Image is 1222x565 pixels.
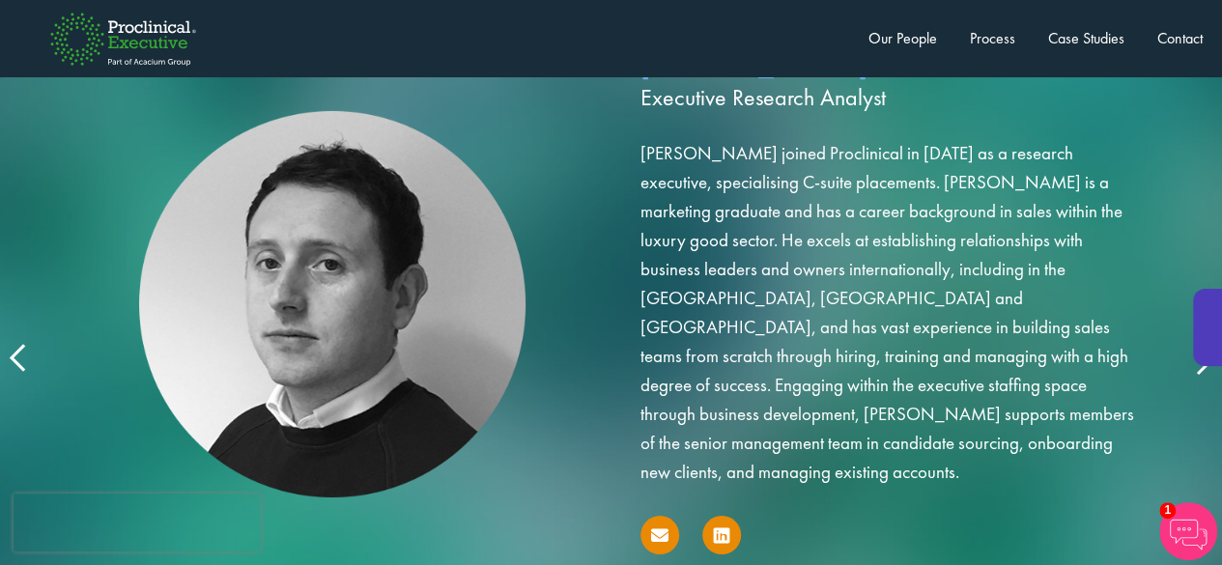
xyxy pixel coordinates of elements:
p: [PERSON_NAME] [640,42,1140,120]
span: Executive Research Analyst [640,81,1140,114]
span: 1 [1159,502,1176,519]
p: [PERSON_NAME] joined Proclinical in [DATE] as a research executive, specialising C-suite placemen... [640,139,1140,487]
img: Chatbot [1159,502,1217,560]
a: Contact [1157,28,1203,48]
a: Our People [868,28,937,48]
a: Process [970,28,1015,48]
a: Case Studies [1048,28,1124,48]
img: Aubrey Gray [139,111,526,497]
